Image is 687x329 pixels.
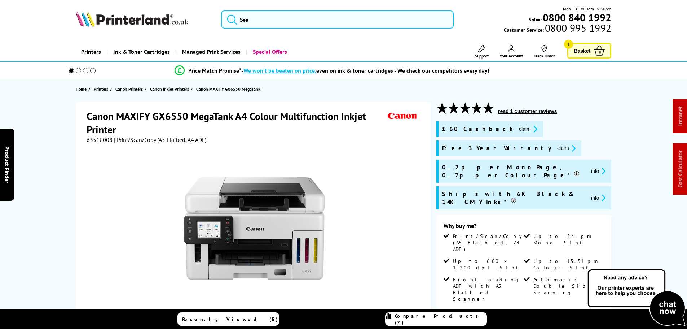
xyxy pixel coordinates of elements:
a: Printers [76,43,106,61]
a: Recently Viewed (5) [177,312,279,326]
span: We won’t be beaten on price, [243,67,316,74]
img: Printerland Logo [76,11,188,27]
span: 6351C008 [87,136,113,143]
a: Ink & Toner Cartridges [106,43,175,61]
button: promo-description [555,144,578,152]
span: Price Match Promise* [188,67,241,74]
span: Ink & Toner Cartridges [113,43,170,61]
button: promo-description [589,194,608,202]
span: Sales: [529,16,542,23]
span: Home [76,85,87,93]
a: Support [475,45,489,59]
span: Ships with 6K Black & 14K CMY Inks* [442,190,585,206]
div: - even on ink & toner cartridges - We check our competitors every day! [241,67,489,74]
img: Canon MAXIFY GX6550 MegaTank [184,158,325,299]
span: 0.2p per Mono Page, 0.7p per Colour Page* [442,163,585,179]
span: Canon Inkjet Printers [150,85,189,93]
span: Basket [574,46,590,56]
span: Up to 24ipm Mono Print [533,233,603,246]
a: Printers [94,85,110,93]
a: Special Offers [246,43,292,61]
button: read 1 customer reviews [496,108,559,114]
span: Recently Viewed (5) [182,316,278,322]
span: 1 [564,40,573,49]
img: Canon [386,109,419,123]
a: Canon MAXIFY GX6550 MegaTank [196,85,262,93]
img: Open Live Chat window [586,268,687,328]
a: Compare Products (2) [385,312,487,326]
h1: Canon MAXIFY GX6550 MegaTank A4 Colour Multifunction Inkjet Printer [87,109,386,136]
span: Printers [94,85,108,93]
span: Print/Scan/Copy (A5 Flatbed, A4 ADF) [453,233,527,252]
span: £60 Cashback [442,125,513,133]
a: Home [76,85,88,93]
span: Free 3 Year Warranty [442,144,551,152]
span: Automatic Double Sided Scanning [533,276,603,296]
a: 0800 840 1992 [542,14,611,21]
span: Front Loading ADF with A5 Flatbed Scanner [453,276,522,302]
li: modal_Promise [59,64,606,77]
a: Canon Printers [115,85,145,93]
button: promo-description [517,125,540,133]
a: Managed Print Services [175,43,246,61]
span: Up to 15.5ipm Colour Print [533,258,603,271]
span: Your Account [499,53,523,59]
b: 0800 840 1992 [543,11,611,24]
span: | Print/Scan/Copy (A5 Flatbed, A4 ADF) [114,136,206,143]
a: Printerland Logo [76,11,212,28]
span: Customer Service: [504,25,611,33]
span: 0800 995 1992 [544,25,611,31]
a: Cost Calculator [677,151,684,188]
span: Mon - Fri 9:00am - 5:30pm [563,5,611,12]
span: Support [475,53,489,59]
button: promo-description [589,167,608,175]
div: Why buy me? [444,222,604,233]
span: Canon Printers [115,85,143,93]
input: Sea [221,10,454,29]
span: Product Finder [4,146,11,183]
span: Canon MAXIFY GX6550 MegaTank [196,85,260,93]
a: Canon Inkjet Printers [150,85,191,93]
a: Intranet [677,107,684,126]
a: Basket 1 [567,43,611,59]
a: Your Account [499,45,523,59]
span: Up to 600 x 1,200 dpi Print [453,258,522,271]
a: Track Order [534,45,555,59]
span: Compare Products (2) [395,313,486,326]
